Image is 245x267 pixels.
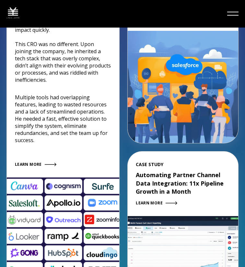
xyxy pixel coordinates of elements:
a: LEARN MORE [15,162,56,167]
img: salesforce [128,31,238,143]
h4: Automating Partner Channel Data Integration: 11x Pipeline Growth in a Month [136,171,230,196]
p: Multiple tools had overlapping features, leading to wasted resources and a lack of streamlined op... [15,94,111,144]
p: We often collaborate with CROs when they step into new roles, and they all share a common goal—ma... [15,5,111,83]
span: CASE STUDY [136,162,230,167]
span: LEARN MORE [136,200,163,206]
span: LEARN MORE [15,162,42,167]
a: LEARN MORE [136,201,177,206]
img: Lean Layer Logo [6,6,19,19]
